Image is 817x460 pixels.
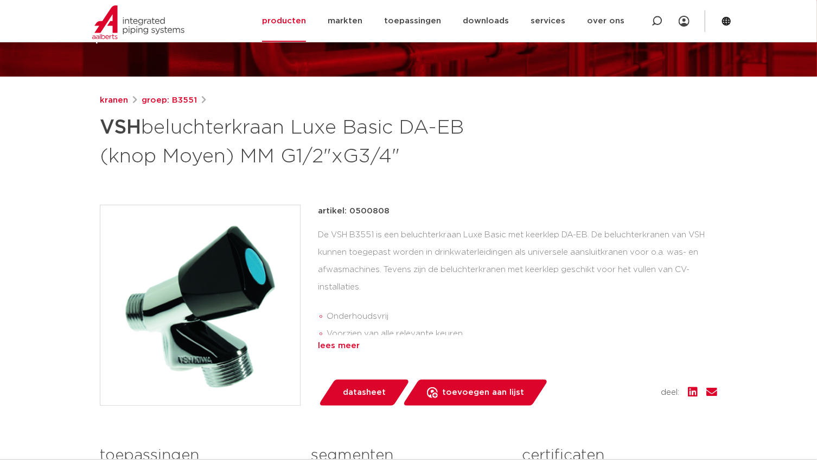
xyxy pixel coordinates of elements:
[318,339,717,352] div: lees meer
[318,380,410,406] a: datasheet
[100,118,141,137] strong: VSH
[100,111,507,170] h1: beluchterkraan Luxe Basic DA-EB (knop Moyen) MM G1/2"xG3/4"
[327,325,717,343] li: Voorzien van alle relevante keuren
[442,384,524,401] span: toevoegen aan lijst
[343,384,386,401] span: datasheet
[318,226,717,335] div: De VSH B3551 is een beluchterkraan Luxe Basic met keerklep DA-EB. De beluchterkranen van VSH kunn...
[318,205,390,218] p: artikel: 0500808
[327,308,717,325] li: Onderhoudsvrij
[100,94,128,107] a: kranen
[661,386,679,399] span: deel:
[100,205,300,405] img: Product Image for VSH beluchterkraan Luxe Basic DA-EB (knop Moyen) MM G1/2"xG3/4"
[142,94,197,107] a: groep: B3551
